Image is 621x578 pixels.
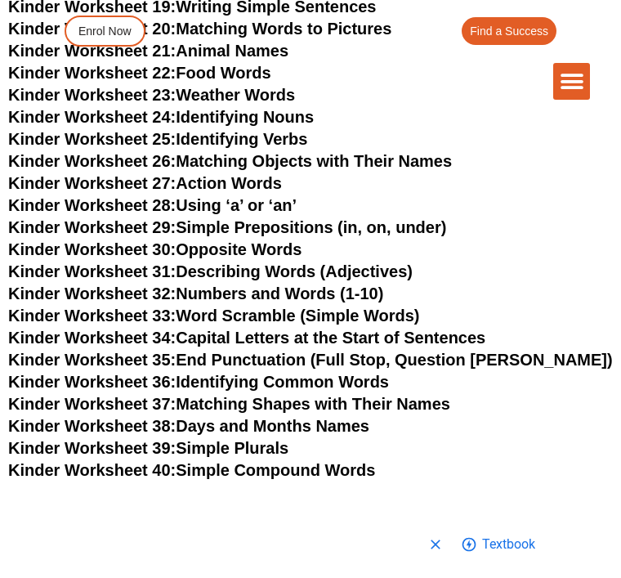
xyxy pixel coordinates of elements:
span: Kinder Worksheet 33: [8,307,176,325]
span: Kinder Worksheet 27: [8,174,176,192]
a: Kinder Worksheet 27:Action Words [8,174,282,192]
span: Kinder Worksheet 32: [8,285,176,302]
a: Kinder Worksheet 24:Identifying Nouns [8,108,314,126]
span: Kinder Worksheet 26: [8,152,176,170]
span: Kinder Worksheet 24: [8,108,176,126]
span: Kinder Worksheet 31: [8,262,176,280]
span: Kinder Worksheet 37: [8,395,176,413]
span: Kinder Worksheet 36: [8,373,176,391]
a: Kinder Worksheet 34:Capital Letters at the Start of Sentences [8,329,485,347]
a: Kinder Worksheet 29:Simple Prepositions (in, on, under) [8,218,446,236]
a: Kinder Worksheet 30:Opposite Words [8,240,302,258]
a: Kinder Worksheet 40:Simple Compound Words [8,461,375,479]
a: Find a Success [462,17,556,45]
a: Kinder Worksheet 35:End Punctuation (Full Stop, Question [PERSON_NAME]) [8,351,613,369]
a: Kinder Worksheet 25:Identifying Verbs [8,130,307,148]
iframe: Chat Widget [341,393,621,578]
span: Kinder Worksheet 35: [8,351,176,369]
span: Kinder Worksheet 40: [8,461,176,479]
span: Enrol Now [78,25,132,37]
a: Kinder Worksheet 39:Simple Plurals [8,439,288,457]
span: Kinder Worksheet 30: [8,240,176,258]
a: Kinder Worksheet 28:Using ‘a’ or ‘an’ [8,196,297,214]
div: Menu Toggle [553,63,590,100]
a: Kinder Worksheet 33:Word Scramble (Simple Words) [8,307,419,325]
span: Find a Success [470,25,548,37]
span: Kinder Worksheet 28: [8,196,176,214]
a: Kinder Worksheet 36:Identifying Common Words [8,373,389,391]
a: Kinder Worksheet 31:Describing Words (Adjectives) [8,262,413,280]
a: Kinder Worksheet 26:Matching Objects with Their Names [8,152,452,170]
span: Kinder Worksheet 39: [8,439,176,457]
span: Kinder Worksheet 38: [8,417,176,435]
a: Kinder Worksheet 37:Matching Shapes with Their Names [8,395,450,413]
a: Kinder Worksheet 38:Days and Months Names [8,417,369,435]
span: Kinder Worksheet 34: [8,329,176,347]
span: Kinder Worksheet 25: [8,130,176,148]
a: Enrol Now [65,16,145,47]
span: Kinder Worksheet 29: [8,218,176,236]
a: Kinder Worksheet 32:Numbers and Words (1-10) [8,285,383,302]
